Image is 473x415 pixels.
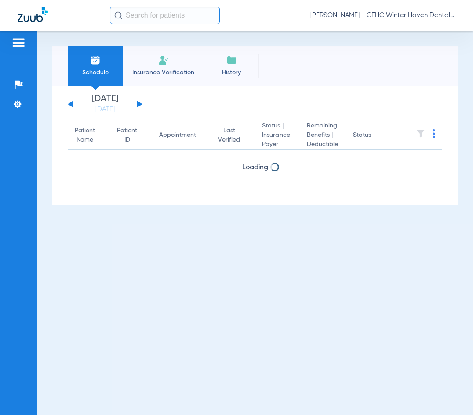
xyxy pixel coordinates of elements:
input: Search for patients [110,7,220,24]
span: History [211,68,252,77]
span: [PERSON_NAME] - CFHC Winter Haven Dental [310,11,455,20]
img: Schedule [90,55,101,66]
li: [DATE] [79,95,131,114]
div: Appointment [159,131,196,140]
div: Last Verified [218,126,240,145]
span: Insurance Payer [262,131,293,149]
img: group-dot-blue.svg [433,129,435,138]
img: History [226,55,237,66]
div: Patient Name [75,126,103,145]
img: Manual Insurance Verification [158,55,169,66]
img: Zuub Logo [18,7,48,22]
th: Status [346,121,405,150]
span: Insurance Verification [129,68,197,77]
div: Patient ID [117,126,145,145]
div: Patient ID [117,126,137,145]
a: [DATE] [79,105,131,114]
img: Search Icon [114,11,122,19]
div: Patient Name [75,126,95,145]
span: Deductible [307,140,339,149]
div: Last Verified [218,126,248,145]
div: Appointment [159,131,204,140]
img: hamburger-icon [11,37,25,48]
th: Remaining Benefits | [300,121,346,150]
th: Status | [255,121,300,150]
span: Loading [242,164,268,171]
img: filter.svg [416,129,425,138]
span: Schedule [74,68,116,77]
